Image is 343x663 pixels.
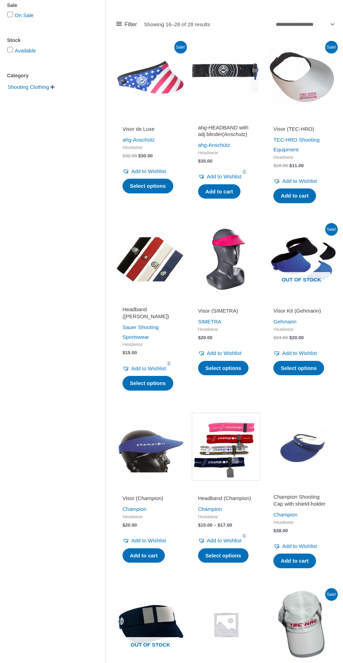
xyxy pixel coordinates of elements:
[273,493,329,507] h2: Champion Shooting Cap with shield-holder
[267,225,336,294] a: Out of stock
[273,541,317,551] a: Add to Wishlist
[198,172,241,181] a: Add to Wishlist
[122,153,125,158] span: $
[174,41,187,54] span: Sale!
[289,335,303,340] bdi: 20.00
[289,163,292,168] span: $
[273,493,329,510] a: Champion Shooting Cap with shield-holder
[273,163,276,168] span: $
[122,485,178,493] iframe: Customer reviews powered by Trustpilot
[198,506,222,512] a: Champion
[198,124,254,138] h2: ahg-HEADBAND with adj blinder(Anschutz)
[273,176,317,186] a: Add to Wishlist
[7,12,13,17] input: On Sale
[198,548,249,563] a: Select options for “Headband (Champion)”
[50,85,55,90] span: 
[198,514,254,520] span: Headwear
[192,43,260,112] img: ahg-HEADBAND with adj blinder
[15,12,34,18] a: On Sale
[121,637,180,653] span: Out of stock
[7,84,50,90] a: Shooting Clothing
[273,319,296,325] a: Gehmann
[198,327,254,333] span: Headwear
[122,306,178,322] a: Headband ([PERSON_NAME])
[198,307,254,317] a: Visor (SIMETRA)
[122,126,178,135] a: Visor de Luxe
[122,350,125,355] span: $
[273,19,336,30] select: Shop order
[273,335,288,340] bdi: 24.00
[116,590,185,659] a: Out of stock
[273,307,329,314] h2: Visor Kit (Gehmann)
[282,350,317,356] span: Add to Wishlist
[131,537,166,543] span: Add to Wishlist
[273,307,329,317] a: Visor Kit (Gehmann)
[267,43,336,112] img: Visor (TEC-HRO)
[122,145,178,151] span: Headwear
[218,522,232,528] bdi: 17.00
[198,319,222,325] a: SIMETRA
[116,413,185,481] img: Visor (Champion)
[122,514,178,520] span: Headwear
[289,335,292,340] span: $
[214,522,217,528] span: –
[116,43,185,112] img: Visor de Luxe
[273,512,297,518] a: Champion
[192,413,260,481] img: Headband with shield holder
[325,223,338,236] span: Sale!
[273,528,288,533] bdi: 38.00
[273,155,329,161] span: Headwear
[198,158,201,164] span: $
[116,19,137,30] a: Filter
[192,590,260,659] img: Placeholder
[273,335,276,340] span: $
[198,522,201,528] span: $
[198,335,212,340] bdi: 20.00
[198,307,254,314] h2: Visor (SIMETRA)
[122,495,178,502] h2: Visor (Champion)
[267,590,336,659] img: TEC-HRO Cap
[273,298,329,306] iframe: Customer reviews powered by Trustpilot
[241,533,247,539] span: 1
[198,335,201,340] span: $
[198,158,212,164] bdi: 35.00
[273,485,329,493] iframe: Customer reviews powered by Trustpilot
[166,361,171,366] span: 1
[116,590,185,659] img: ahg-Shooting Cap "Deflector"
[7,71,95,81] div: Category
[122,116,178,124] iframe: Customer reviews powered by Trustpilot
[282,178,317,184] span: Add to Wishlist
[144,22,210,27] p: Showing 16–28 of 28 results
[138,153,153,158] bdi: 30.00
[7,81,50,93] span: Shooting Clothing
[325,588,338,601] span: Sale!
[122,506,146,512] a: Champion
[122,495,178,504] a: Visor (Champion)
[207,173,241,179] span: Add to Wishlist
[198,184,240,199] a: Add to cart: “ahg-HEADBAND with adj blinder(Anschutz)”
[198,150,254,156] span: Headwear
[198,495,254,502] h2: Headband (Champion)
[7,47,13,52] input: Available
[122,522,125,528] span: $
[267,413,336,481] img: Champion Shooting Cap
[273,137,320,152] a: TEC-HRO Shooting Equipment
[273,163,288,168] bdi: 20.00
[15,48,36,54] a: Available
[207,350,241,356] span: Add to Wishlist
[241,169,247,174] span: 1
[273,327,329,333] span: Headwear
[273,116,329,124] iframe: Customer reviews powered by Trustpilot
[325,41,338,54] span: Sale!
[122,376,173,391] a: Select options for “Headband (Sauer)”
[273,361,324,376] a: Select options for “Visor Kit (Gehmann)”
[122,137,155,143] a: ahg-Anschütz
[122,298,178,306] iframe: Customer reviews powered by Trustpilot
[122,522,137,528] bdi: 20.00
[122,364,166,373] a: Add to Wishlist
[273,528,276,533] span: $
[198,124,254,141] a: ahg-HEADBAND with adj blinder(Anschutz)
[198,485,254,493] iframe: Customer reviews powered by Trustpilot
[198,522,212,528] bdi: 15.00
[273,126,329,135] a: Visor (TEC-HRO)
